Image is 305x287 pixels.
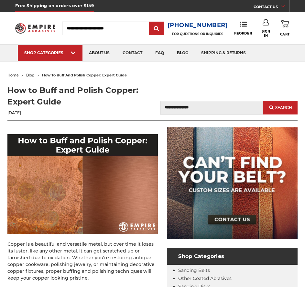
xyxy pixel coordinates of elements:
a: blog [26,73,35,77]
a: home [7,73,19,77]
span: Search [275,105,292,110]
h1: How to Buff and Polish Copper: Expert Guide [7,84,148,108]
div: SHOP CATEGORIES [24,50,76,55]
span: how to buff and polish copper: expert guide [42,73,127,77]
a: Sanding Belts [178,267,210,273]
h4: Shop Categories [167,248,297,265]
img: Empire Abrasives [15,21,55,36]
a: blog [170,45,195,61]
a: about us [82,45,116,61]
img: How to buff and polish copper: expert guide [7,134,158,234]
a: faq [149,45,170,61]
span: Reorder [234,31,252,35]
p: [DATE] [7,110,148,116]
span: Sign In [261,29,271,38]
button: Search [263,101,297,114]
a: shipping & returns [195,45,252,61]
a: contact [116,45,149,61]
a: Reorder [234,21,252,35]
a: [PHONE_NUMBER] [168,21,228,30]
a: CONTACT US [254,3,289,12]
img: promo banner for custom belts. [167,127,297,239]
input: Submit [150,22,163,35]
span: Cart [280,32,290,36]
p: FOR QUESTIONS OR INQUIRIES [168,32,228,36]
a: Other Coated Abrasives [178,275,232,281]
p: Copper is a beautiful and versatile metal, but over time it loses its luster, like any other meta... [7,241,158,282]
a: Cart [280,19,290,37]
